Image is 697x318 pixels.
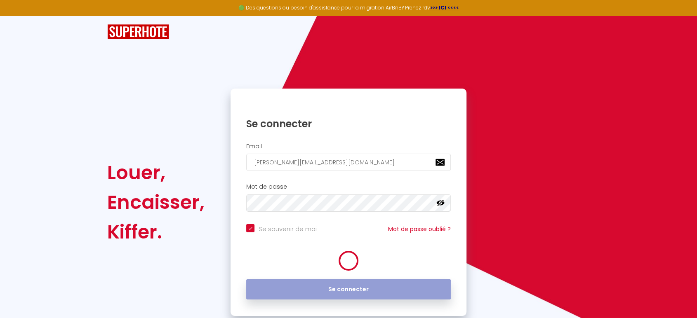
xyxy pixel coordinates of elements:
a: Mot de passe oublié ? [388,225,451,233]
h2: Mot de passe [246,183,451,190]
div: Kiffer. [107,217,205,247]
img: SuperHote logo [107,24,169,40]
h2: Email [246,143,451,150]
button: Se connecter [246,279,451,300]
div: Encaisser, [107,187,205,217]
input: Ton Email [246,154,451,171]
a: >>> ICI <<<< [430,4,459,11]
div: Louer, [107,158,205,187]
h1: Se connecter [246,117,451,130]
